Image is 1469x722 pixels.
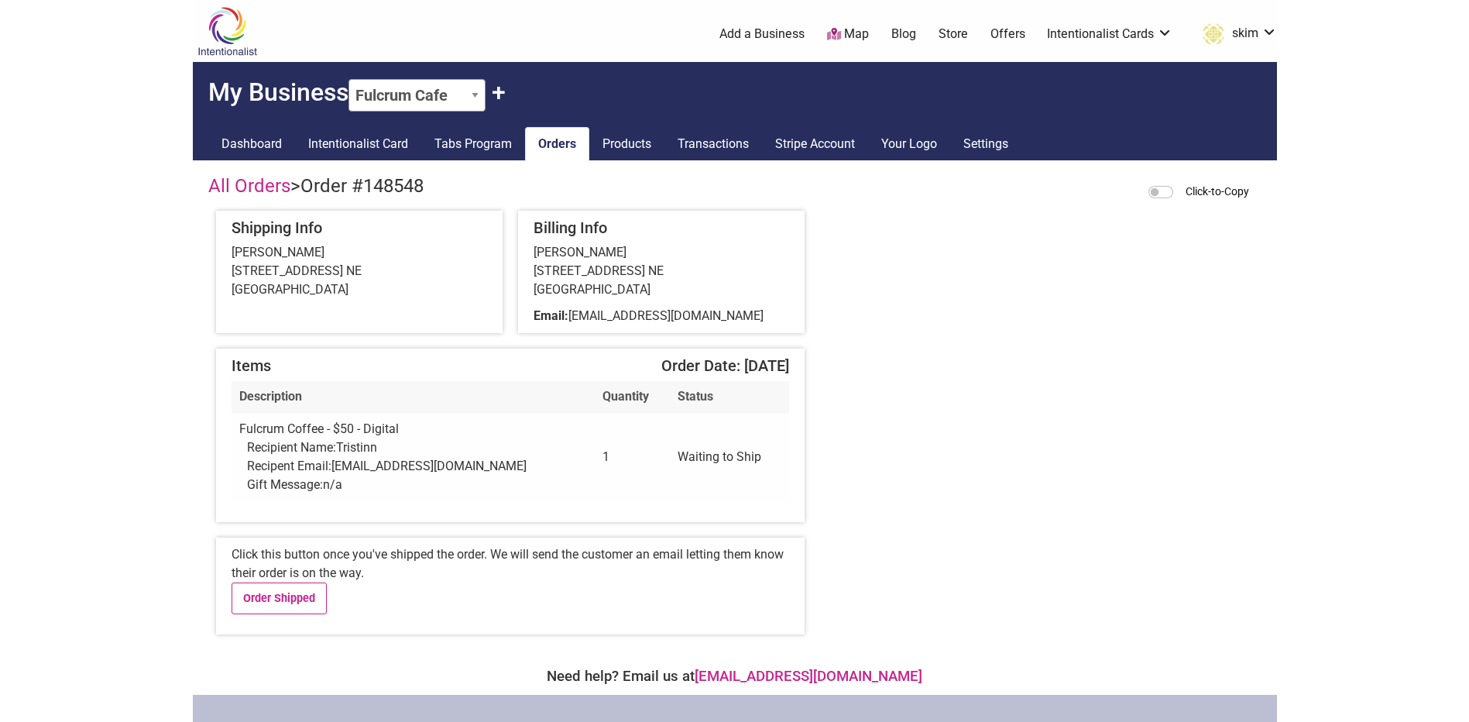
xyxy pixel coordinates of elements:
[247,438,588,457] div: Recipient Name:
[664,127,762,161] a: Transactions
[421,127,525,161] a: Tabs Program
[201,665,1269,687] div: Need help? Email us at
[670,381,789,414] th: Status
[670,414,789,502] td: Waiting to Ship
[589,127,664,161] a: Products
[492,77,506,107] button: Claim Another
[295,127,421,161] a: Intentionalist Card
[247,476,588,494] div: Gift Message:
[247,457,588,476] div: Recipent Email:
[190,6,264,57] img: Intentionalist
[661,356,789,375] span: Order Date: [DATE]
[950,127,1021,161] a: Settings
[891,26,916,43] a: Blog
[939,26,968,43] a: Store
[300,175,424,197] span: Order #148548
[827,26,869,43] a: Map
[534,218,789,237] h5: Billing Info
[1186,182,1249,201] label: Click-to-Copy
[525,127,589,161] a: Orders
[208,175,290,197] a: All Orders
[232,356,271,375] span: Items
[216,538,805,634] div: Click this button once you've shipped the order. We will send the customer an email letting them ...
[1195,20,1277,48] a: skim
[695,668,922,685] a: [EMAIL_ADDRESS][DOMAIN_NAME]
[232,243,487,299] div: [PERSON_NAME] [STREET_ADDRESS] NE [GEOGRAPHIC_DATA]
[239,420,588,494] div: Fulcrum Coffee - $50 - Digital
[336,440,377,455] span: Tristinn
[762,127,868,161] a: Stripe Account
[193,62,1277,112] h2: My Business
[1047,26,1172,43] a: Intentionalist Cards
[595,414,669,502] td: 1
[868,127,950,161] a: Your Logo
[568,308,764,323] span: [EMAIL_ADDRESS][DOMAIN_NAME]
[232,381,595,414] th: Description
[534,308,568,323] b: Email:
[232,218,487,237] h5: Shipping Info
[534,243,789,299] div: [PERSON_NAME] [STREET_ADDRESS] NE [GEOGRAPHIC_DATA]
[595,381,669,414] th: Quantity
[232,583,328,614] a: Order Shipped
[990,26,1025,43] a: Offers
[719,26,805,43] a: Add a Business
[208,175,424,198] h4: >
[208,127,295,161] a: Dashboard
[323,477,342,492] span: n/a
[331,459,527,473] span: [EMAIL_ADDRESS][DOMAIN_NAME]
[1164,182,1261,201] div: When activated, clicking on any blue dashed outlined area will copy the contents to your clipboard.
